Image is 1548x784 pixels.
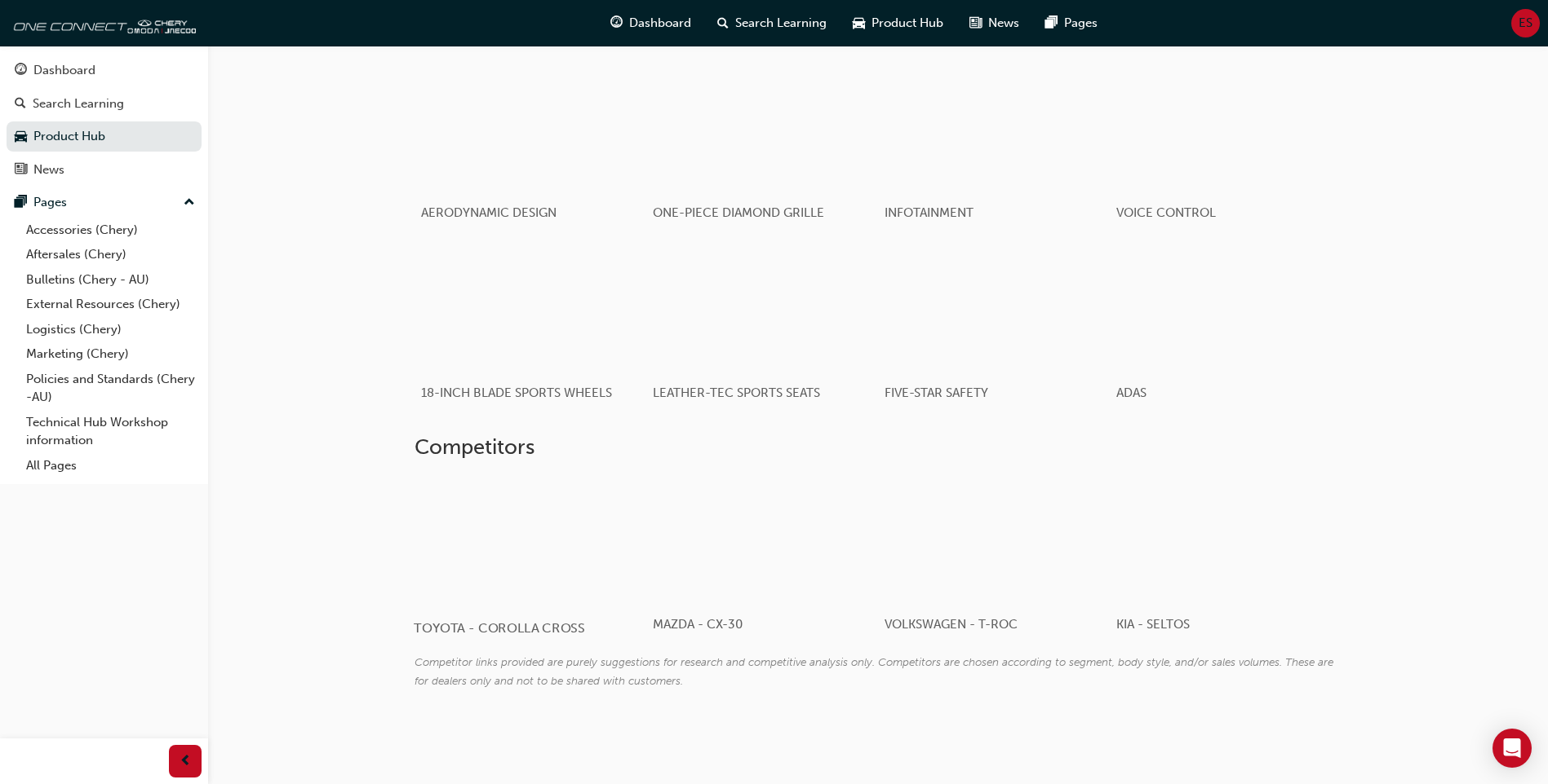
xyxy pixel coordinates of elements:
[853,13,865,33] span: car-icon
[704,7,840,40] a: search-iconSearch Learning
[421,205,557,220] span: AERODYNAMIC DESIGN
[956,7,1032,40] a: news-iconNews
[8,7,196,39] img: oneconnect
[872,14,943,33] span: Product Hub
[653,205,824,220] span: ONE-PIECE DIAMOND GRILLE
[15,163,27,178] span: news-icon
[629,14,691,33] span: Dashboard
[20,453,202,478] a: All Pages
[878,241,1110,421] button: FIVE-STAR SAFETY
[20,292,202,317] a: External Resources (Chery)
[653,385,820,400] span: LEATHER-TEC SPORTS SEATS
[415,473,646,653] a: TOYOTA - COROLLA CROSS
[885,385,988,400] span: FIVE-STAR SAFETY
[20,242,202,267] a: Aftersales (Chery)
[20,218,202,243] a: Accessories (Chery)
[646,473,878,653] a: MAZDA - CX-30
[184,192,195,214] span: up-icon
[840,7,956,40] a: car-iconProduct Hub
[415,434,1342,460] h2: Competitors
[20,410,202,453] a: Technical Hub Workshop information
[1116,385,1147,400] span: ADAS
[1110,241,1342,421] button: ADAS
[7,121,202,152] a: Product Hub
[7,52,202,187] button: DashboardSearch LearningProduct HubNews
[653,617,743,632] span: MAZDA - CX-30
[180,751,192,772] span: prev-icon
[646,62,878,242] button: ONE-PIECE DIAMOND GRILLE
[717,13,729,33] span: search-icon
[1064,14,1098,33] span: Pages
[7,187,202,218] button: Pages
[1519,14,1532,33] span: ES
[15,97,26,112] span: search-icon
[1045,13,1058,33] span: pages-icon
[646,241,878,421] button: LEATHER-TEC SPORTS SEATS
[878,62,1110,242] button: INFOTAINMENT
[20,367,202,410] a: Policies and Standards (Chery -AU)
[20,317,202,342] a: Logistics (Chery)
[421,385,612,400] span: 18-INCH BLADE SPORTS WHEELS
[969,13,982,33] span: news-icon
[1110,473,1342,653] a: KIA - SELTOS
[988,14,1019,33] span: News
[1116,617,1190,632] span: KIA - SELTOS
[33,161,64,179] div: News
[1116,205,1216,220] span: VOICE CONTROL
[1511,9,1540,37] button: ES
[20,267,202,293] a: Bulletins (Chery - AU)
[15,196,27,210] span: pages-icon
[885,617,1018,632] span: VOLKSWAGEN - T-ROC
[15,130,27,144] span: car-icon
[885,205,974,220] span: INFOTAINMENT
[610,13,623,33] span: guage-icon
[415,241,646,421] button: 18-INCH BLADE SPORTS WHEELS
[414,620,584,636] span: TOYOTA - COROLLA CROSS
[415,62,646,242] button: AERODYNAMIC DESIGN
[1032,7,1111,40] a: pages-iconPages
[7,55,202,86] a: Dashboard
[878,473,1110,653] a: VOLKSWAGEN - T-ROC
[735,14,827,33] span: Search Learning
[1110,62,1342,242] button: VOICE CONTROL
[20,341,202,367] a: Marketing (Chery)
[7,89,202,119] a: Search Learning
[33,61,95,80] div: Dashboard
[597,7,704,40] a: guage-iconDashboard
[33,95,124,113] div: Search Learning
[1493,729,1532,768] div: Open Intercom Messenger
[7,155,202,185] a: News
[415,655,1333,689] span: Competitor links provided are purely suggestions for research and competitive analysis only. Comp...
[15,64,27,78] span: guage-icon
[33,193,67,212] div: Pages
